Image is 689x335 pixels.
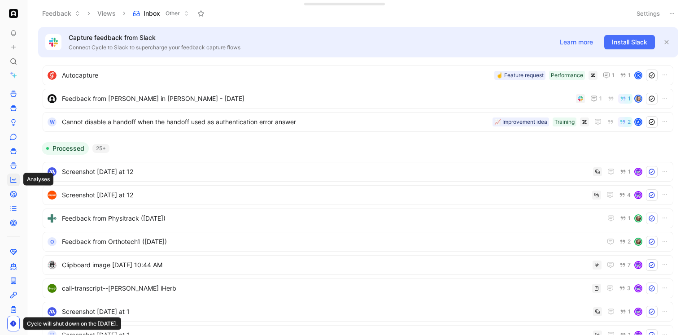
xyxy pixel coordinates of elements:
button: 1 [618,307,632,317]
span: 3 [627,286,631,291]
span: Processed [52,144,84,153]
span: 1 [612,73,615,78]
button: Ada [7,7,20,20]
a: OFeedback from Orthotech1 ([DATE])2avatar [43,232,673,252]
span: 1 [628,169,631,174]
span: 1 [628,216,631,221]
img: logo [48,307,57,316]
button: 1 [618,213,632,223]
span: Feedback from [PERSON_NAME] in [PERSON_NAME] - [DATE] [62,93,572,104]
img: logo [48,261,57,270]
span: 1 [628,96,631,101]
img: logo [48,214,57,223]
button: Feedback [38,7,84,20]
span: 1 [628,309,631,314]
button: InboxOther [129,7,193,20]
div: K [635,72,641,78]
img: avatar [635,192,641,198]
a: logoClipboard image [DATE] 10:44 AM7avatar [43,255,673,275]
button: 1 [601,70,616,81]
button: 2 [618,237,632,247]
span: Inbox [144,9,160,18]
div: W [48,117,57,126]
button: 1 [589,93,604,104]
button: 1 [618,70,632,80]
span: Other [166,9,180,18]
img: logo [48,167,57,176]
span: Autocapture [62,70,491,81]
p: Connect Cycle to Slack to supercharge your feedback capture flows [69,43,549,52]
span: Cannot disable a handoff when the handoff used as authentication error answer [62,117,489,127]
div: Performance [551,71,583,80]
span: Clipboard image [DATE] 10:44 AM [62,260,589,270]
button: Views [93,7,120,20]
span: Install Slack [612,37,647,48]
span: 1 [599,96,602,101]
button: Install Slack [604,35,655,49]
div: O [48,237,57,246]
span: call-transcript--[PERSON_NAME] iHerb [62,283,589,294]
button: 4 [617,190,632,200]
span: Feedback from Orthotech1 ([DATE]) [62,236,602,247]
p: Capture feedback from Slack [69,32,549,43]
img: logo [48,71,57,80]
button: 7 [618,260,632,270]
span: Screenshot [DATE] at 12 [62,190,589,200]
div: 25+ [92,144,109,153]
img: logo [48,191,57,200]
button: Settings [632,7,664,20]
img: avatar [635,239,641,245]
a: logoScreenshot [DATE] at 121avatar [43,162,673,182]
div: A [635,119,641,125]
img: logo [48,94,57,103]
span: 1 [628,73,631,78]
div: 📈 Improvement idea [494,117,547,126]
span: 2 [628,119,631,125]
img: Ada [9,9,18,18]
button: Processed [42,142,89,155]
img: avatar [635,169,641,175]
span: Feedback from Physitrack ([DATE]) [62,213,602,224]
a: logoFeedback from [PERSON_NAME] in [PERSON_NAME] - [DATE]11avatar [43,89,673,109]
a: logoScreenshot [DATE] at 11avatar [43,302,673,322]
div: Cycle will shut down on the [DATE]. [23,318,121,330]
button: 1 [618,94,632,104]
button: 1 [618,167,632,177]
span: 2 [628,239,631,244]
div: Training [554,117,575,126]
a: WCannot disable a handoff when the handoff used as authentication error answerTraining📈 Improveme... [43,112,673,132]
span: 4 [627,192,631,198]
img: avatar [635,96,641,102]
a: logoAutocapturePerformance☝️ Feature request11K [43,65,673,85]
div: Processing4 [38,22,678,135]
a: logoScreenshot [DATE] at 124avatar [43,185,673,205]
button: 2 [618,117,632,127]
img: avatar [635,309,641,315]
img: avatar [635,262,641,268]
a: logocall-transcript--[PERSON_NAME] iHerb3avatar [43,278,673,298]
div: ☝️ Feature request [496,71,544,80]
span: Screenshot [DATE] at 1 [62,306,589,317]
a: logoFeedback from Physitrack ([DATE])1avatar [43,209,673,228]
button: Learn more [552,35,601,49]
span: Learn more [560,37,593,48]
button: 3 [617,283,632,293]
span: 7 [628,262,631,268]
img: avatar [635,215,641,222]
img: avatar [635,285,641,291]
span: Screenshot [DATE] at 12 [62,166,589,177]
img: logo [48,284,57,293]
